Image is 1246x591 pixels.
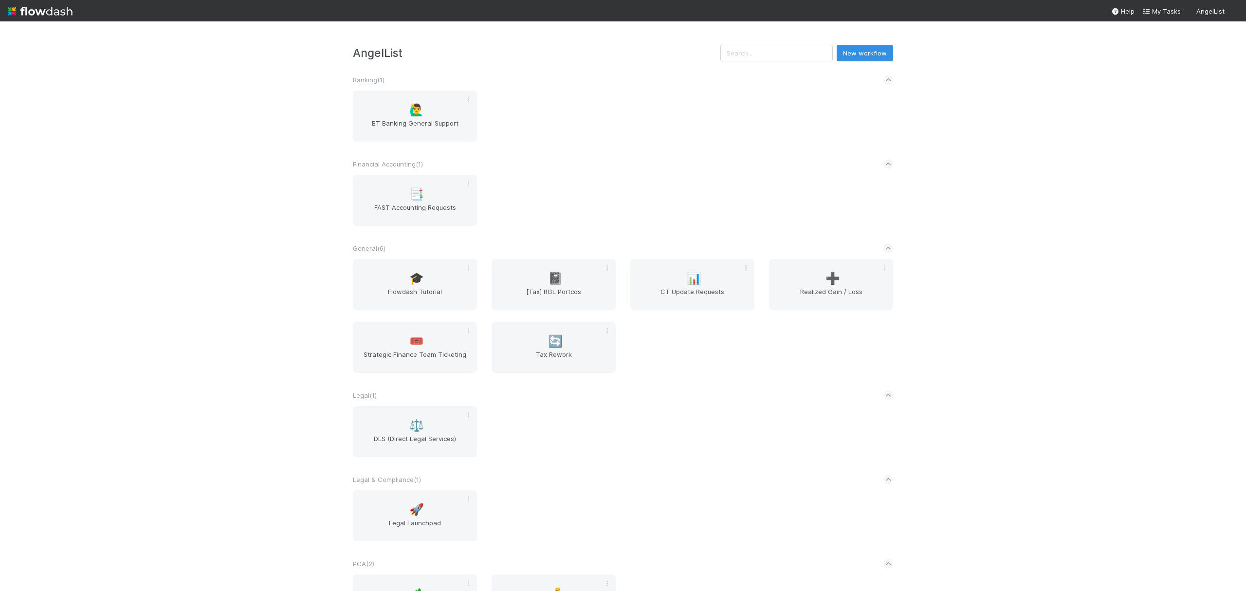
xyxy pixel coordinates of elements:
[357,118,473,138] span: BT Banking General Support
[825,272,840,285] span: ➕
[1196,7,1225,15] span: AngelList
[495,350,612,369] span: Tax Rework
[409,419,424,432] span: ⚖️
[357,203,473,222] span: FAST Accounting Requests
[720,45,833,61] input: Search...
[357,287,473,306] span: Flowdash Tutorial
[769,259,893,310] a: ➕Realized Gain / Loss
[1111,6,1135,16] div: Help
[409,503,424,516] span: 🚀
[353,160,423,168] span: Financial Accounting ( 1 )
[409,335,424,348] span: 🎟️
[353,406,477,457] a: ⚖️DLS (Direct Legal Services)
[687,272,701,285] span: 📊
[353,391,377,399] span: Legal ( 1 )
[353,76,385,84] span: Banking ( 1 )
[409,272,424,285] span: 🎓
[353,490,477,541] a: 🚀Legal Launchpad
[630,259,754,310] a: 📊CT Update Requests
[353,91,477,142] a: 🙋‍♂️BT Banking General Support
[773,287,889,306] span: Realized Gain / Loss
[837,45,893,61] button: New workflow
[492,259,616,310] a: 📓[Tax] RGL Portcos
[353,476,421,483] span: Legal & Compliance ( 1 )
[357,518,473,537] span: Legal Launchpad
[548,335,563,348] span: 🔄
[357,350,473,369] span: Strategic Finance Team Ticketing
[353,244,385,252] span: General ( 6 )
[1142,7,1181,15] span: My Tasks
[492,322,616,373] a: 🔄Tax Rework
[409,188,424,201] span: 📑
[353,322,477,373] a: 🎟️Strategic Finance Team Ticketing
[548,272,563,285] span: 📓
[353,175,477,226] a: 📑FAST Accounting Requests
[353,259,477,310] a: 🎓Flowdash Tutorial
[634,287,751,306] span: CT Update Requests
[495,287,612,306] span: [Tax] RGL Portcos
[8,3,73,19] img: logo-inverted-e16ddd16eac7371096b0.svg
[1228,7,1238,17] img: avatar_bc42736a-3f00-4d10-a11d-d22e63cdc729.png
[409,104,424,116] span: 🙋‍♂️
[1142,6,1181,16] a: My Tasks
[353,560,374,568] span: PCA ( 2 )
[357,434,473,453] span: DLS (Direct Legal Services)
[353,46,720,59] h3: AngelList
